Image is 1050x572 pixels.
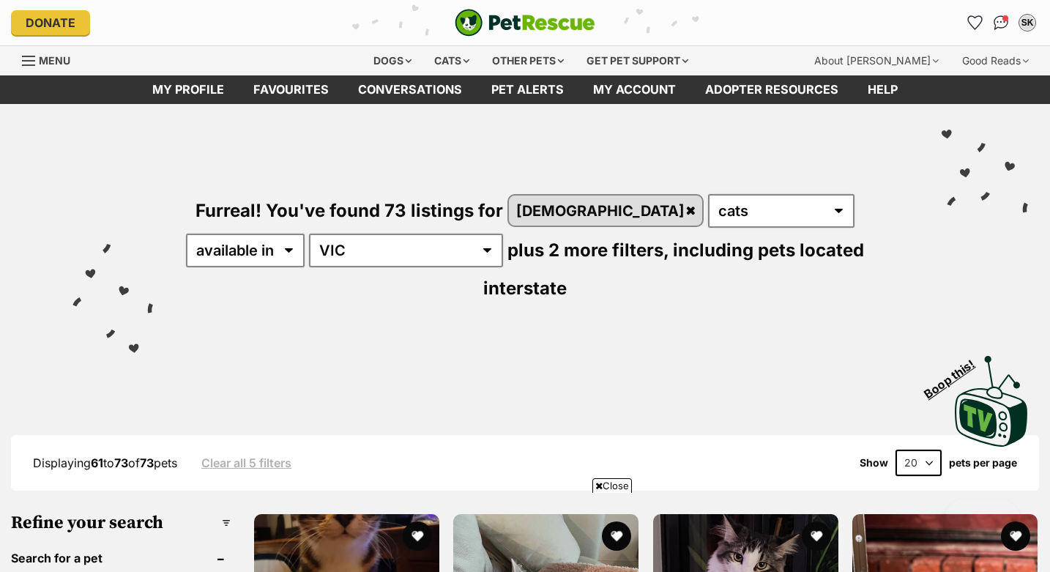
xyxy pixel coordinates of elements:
strong: 73 [114,456,128,470]
header: Search for a pet [11,551,231,565]
span: Boop this! [922,348,989,401]
div: Other pets [482,46,574,75]
a: Pet alerts [477,75,578,104]
span: plus 2 more filters, [507,239,669,261]
div: Get pet support [576,46,699,75]
a: Adopter resources [690,75,853,104]
div: Good Reads [952,46,1039,75]
a: My profile [138,75,239,104]
a: Favourites [963,11,986,34]
a: My account [578,75,690,104]
img: chat-41dd97257d64d25036548639549fe6c8038ab92f7586957e7f3b1b290dea8141.svg [994,15,1009,30]
span: including pets located interstate [483,239,864,299]
a: PetRescue [455,9,595,37]
span: Show [860,457,888,469]
iframe: Help Scout Beacon - Open [944,499,1021,543]
strong: 73 [140,456,154,470]
span: Close [592,478,632,493]
strong: 61 [91,456,103,470]
span: Menu [39,54,70,67]
a: Donate [11,10,90,35]
img: logo-cat-932fe2b9b8326f06289b0f2fb663e598f794de774fb13d1741a6617ecf9a85b4.svg [455,9,595,37]
div: About [PERSON_NAME] [804,46,949,75]
a: Help [853,75,912,104]
span: Displaying to of pets [33,456,177,470]
h3: Refine your search [11,513,231,533]
a: Clear all 5 filters [201,456,291,469]
a: conversations [343,75,477,104]
img: PetRescue TV logo [955,356,1028,447]
button: My account [1016,11,1039,34]
a: Boop this! [955,343,1028,450]
a: Menu [22,46,81,73]
span: Furreal! You've found 73 listings for [196,200,503,221]
div: Cats [424,46,480,75]
iframe: Advertisement [258,499,792,565]
label: pets per page [949,457,1017,469]
button: favourite [1001,521,1030,551]
ul: Account quick links [963,11,1039,34]
button: favourite [802,521,831,551]
a: Conversations [989,11,1013,34]
div: SK [1020,15,1035,30]
a: [DEMOGRAPHIC_DATA] [509,196,702,226]
a: Favourites [239,75,343,104]
div: Dogs [363,46,422,75]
